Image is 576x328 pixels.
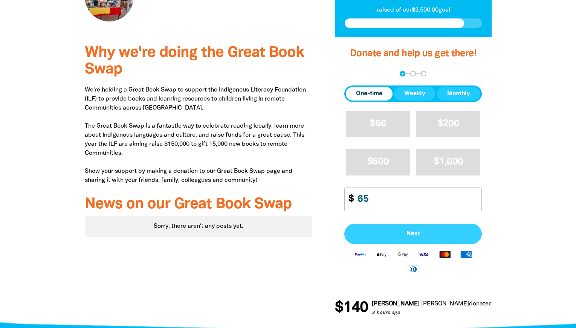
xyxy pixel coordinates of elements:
[346,149,410,175] button: $500
[392,250,413,259] img: Google Pay logo
[335,296,491,320] div: Donation stream
[410,71,416,76] button: Navigate to step 2 of 3 to enter your details
[344,85,482,102] div: Donation frequency
[394,87,435,101] button: Weekly
[346,87,393,101] button: One-time
[434,157,463,166] span: $1,000
[85,196,313,213] h3: News on our Great Book Swap
[85,216,313,237] div: Paginated content
[469,301,499,307] span: donated to
[346,111,410,137] button: $50
[350,250,371,259] img: Paypal logo
[455,250,477,259] img: American Express logo
[437,87,480,101] button: Monthly
[434,250,455,259] img: Mastercard logo
[371,250,392,259] img: Apple Pay logo
[85,46,304,76] span: Why we're doing the Great Book Swap
[438,119,459,128] span: $200
[371,301,419,307] em: [PERSON_NAME]
[344,224,482,244] button: Pay with Credit Card
[447,89,470,98] span: Monthly
[350,49,477,58] span: Donate and help us get there!
[403,265,424,273] img: Diners Club logo
[345,188,354,211] span: $
[85,216,313,237] div: Sorry, there aren't any posts yet.
[344,244,482,279] div: Available payment methods
[371,310,571,317] p: 3 hours ago
[352,188,481,211] input: Enter custom amount
[345,6,482,15] p: raised of our $3,500.00 goal
[413,250,434,259] img: Visa logo
[367,157,389,166] span: $500
[400,71,405,76] button: Navigate to step 1 of 3 to enter your donation amount
[370,119,386,128] span: $50
[416,149,481,175] button: $1,000
[421,301,469,307] em: [PERSON_NAME]
[421,71,426,76] button: Navigate to step 3 of 3 to enter your payment details
[353,231,474,237] span: Next
[416,111,481,137] button: $200
[404,89,425,98] span: Weekly
[335,301,368,316] span: $140
[356,89,382,98] span: One-time
[85,85,313,185] p: We're holding a Great Book Swap to support the Indigenous Literacy Foundation (ILF) to provide bo...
